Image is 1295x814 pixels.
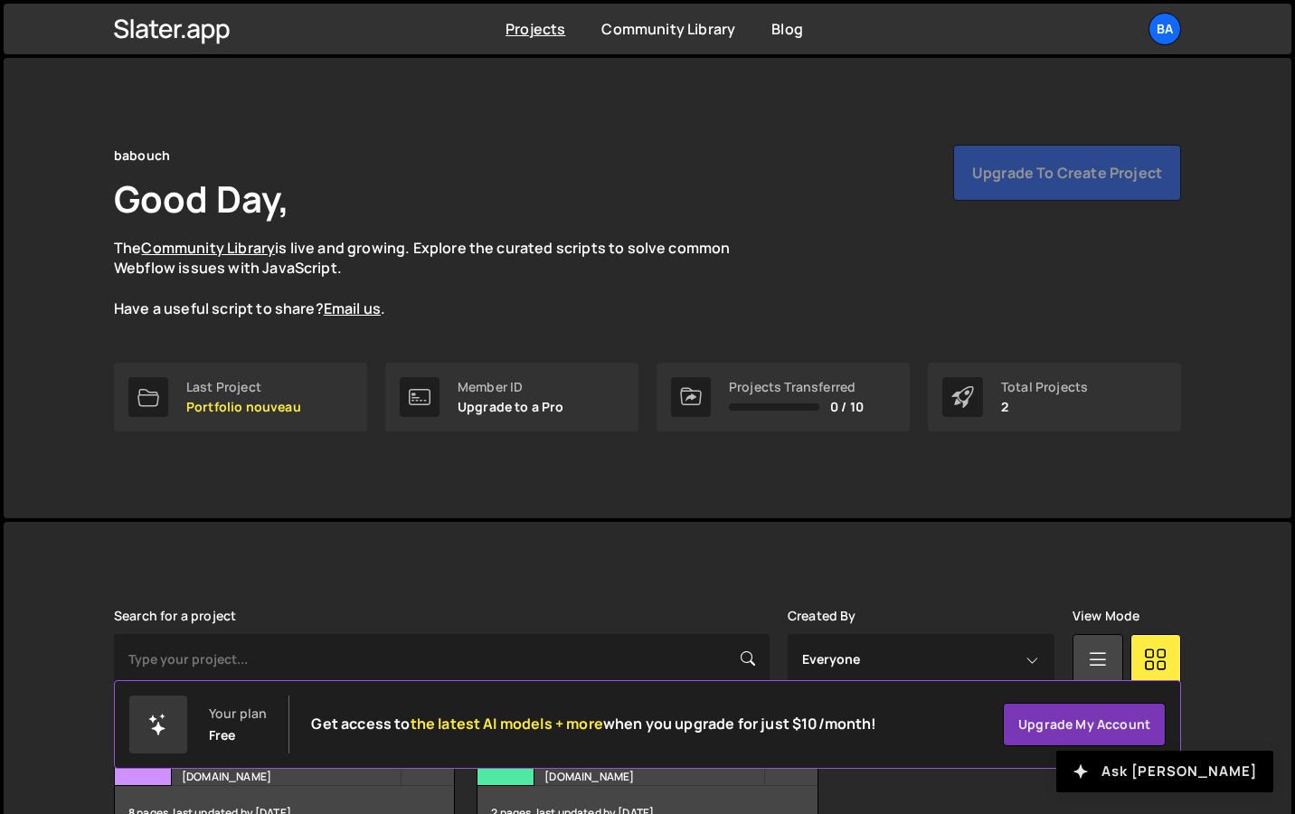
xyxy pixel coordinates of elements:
div: Projects Transferred [729,380,864,394]
div: Member ID [458,380,564,394]
a: Community Library [141,238,275,258]
a: ba [1148,13,1181,45]
a: Last Project Portfolio nouveau [114,363,367,431]
p: 2 [1001,400,1088,414]
a: Email us [324,298,381,318]
span: 0 / 10 [830,400,864,414]
a: Projects [506,19,565,39]
small: Created by [EMAIL_ADDRESS][DOMAIN_NAME] [544,753,762,784]
p: Upgrade to a Pro [458,400,564,414]
a: Upgrade my account [1003,703,1166,746]
button: Ask [PERSON_NAME] [1056,751,1273,792]
label: Created By [788,609,856,623]
a: Community Library [601,19,735,39]
div: Your plan [209,706,267,721]
div: Free [209,728,236,743]
small: Created by [EMAIL_ADDRESS][DOMAIN_NAME] [182,753,400,784]
p: Portfolio nouveau [186,400,301,414]
label: Search for a project [114,609,236,623]
h1: Good Day, [114,174,289,223]
span: the latest AI models + more [411,714,603,734]
div: babouch [114,145,170,166]
div: Total Projects [1001,380,1088,394]
div: Last Project [186,380,301,394]
a: Blog [771,19,803,39]
h2: Get access to when you upgrade for just $10/month! [311,715,876,733]
input: Type your project... [114,634,770,685]
label: View Mode [1073,609,1139,623]
p: The is live and growing. Explore the curated scripts to solve common Webflow issues with JavaScri... [114,238,765,319]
